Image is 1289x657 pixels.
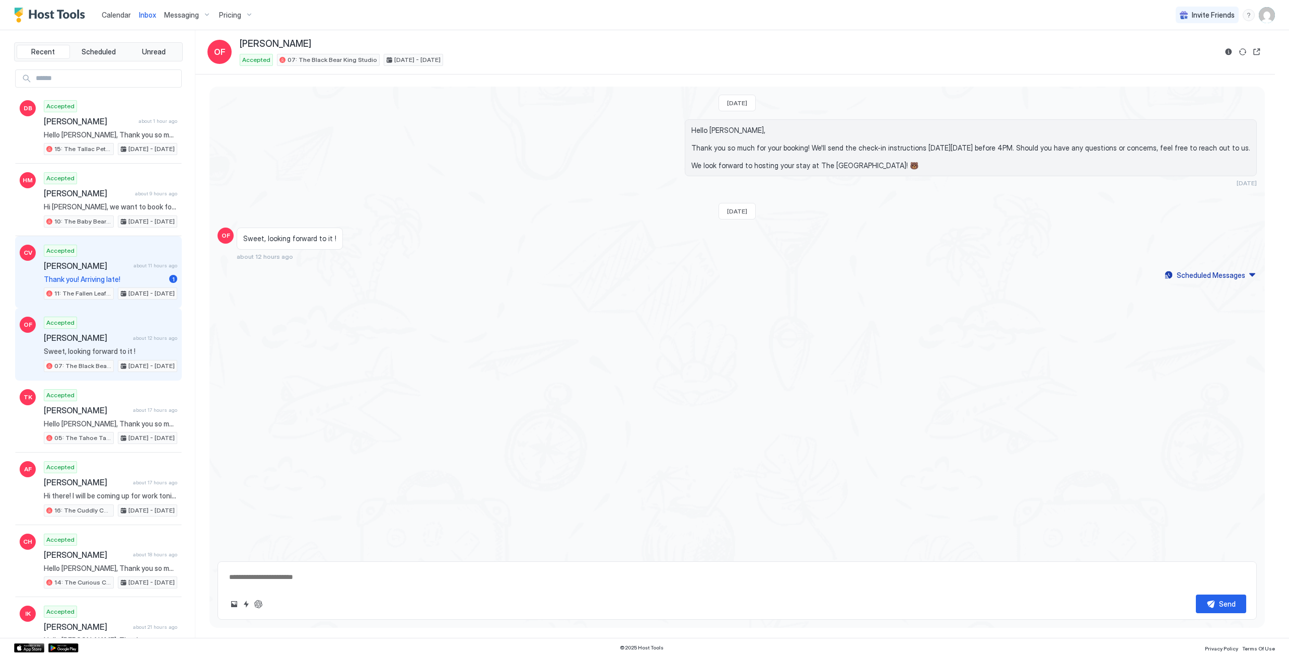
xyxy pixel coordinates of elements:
span: [DATE] - [DATE] [128,578,175,587]
span: Accepted [46,535,75,544]
span: Sweet, looking forward to it ! [44,347,177,356]
span: [PERSON_NAME] [44,261,129,271]
span: [PERSON_NAME] [240,38,311,50]
span: Hello [PERSON_NAME], Thank you so much for your booking! We'll send the check-in instructions [DA... [44,564,177,573]
span: 07: The Black Bear King Studio [54,361,111,371]
span: Accepted [46,391,75,400]
div: menu [1243,9,1255,21]
button: ChatGPT Auto Reply [252,598,264,610]
span: about 17 hours ago [133,407,177,413]
span: [DATE] [727,207,747,215]
div: Scheduled Messages [1177,270,1245,280]
span: Hello [PERSON_NAME], Thank you so much for your booking! We'll send the check-in instructions [DA... [44,636,177,645]
button: Scheduled Messages [1163,268,1257,282]
span: Accepted [46,102,75,111]
span: Hello [PERSON_NAME], Thank you so much for your booking! We'll send the check-in instructions [DA... [691,126,1250,170]
span: Accepted [46,607,75,616]
span: 05: The Tahoe Tamarack Pet Friendly Studio [54,433,111,443]
span: OF [24,320,32,329]
span: Accepted [46,174,75,183]
button: Scheduled [72,45,125,59]
button: Send [1196,595,1246,613]
span: [DATE] [1237,179,1257,187]
span: [PERSON_NAME] [44,116,134,126]
button: Sync reservation [1237,46,1249,58]
span: DB [24,104,32,113]
a: App Store [14,643,44,652]
span: Accepted [46,246,75,255]
span: [PERSON_NAME] [44,622,129,632]
span: about 21 hours ago [133,624,177,630]
span: about 17 hours ago [133,479,177,486]
span: about 12 hours ago [133,335,177,341]
span: Accepted [46,318,75,327]
span: HM [23,176,33,185]
a: Calendar [102,10,131,20]
span: Hi there! I will be coming up for work tonight. You have spoke to my company’s executive assistan... [44,491,177,500]
span: [DATE] - [DATE] [394,55,441,64]
span: 16: The Cuddly Cub Studio [54,506,111,515]
span: Hello [PERSON_NAME], Thank you so much for your booking! We'll send the check-in instructions on ... [44,419,177,428]
span: about 18 hours ago [133,551,177,558]
div: Send [1219,599,1236,609]
span: OF [214,46,226,58]
span: [PERSON_NAME] [44,477,129,487]
a: Google Play Store [48,643,79,652]
a: Terms Of Use [1242,642,1275,653]
span: [PERSON_NAME] [44,188,131,198]
a: Host Tools Logo [14,8,90,23]
span: 15: The Tallac Pet Friendly Studio [54,144,111,154]
span: Calendar [102,11,131,19]
span: OF [222,231,230,240]
span: [DATE] - [DATE] [128,506,175,515]
span: CH [23,537,32,546]
span: [DATE] - [DATE] [128,217,175,226]
span: CV [24,248,32,257]
button: Unread [127,45,180,59]
span: Accepted [242,55,270,64]
span: Accepted [46,463,75,472]
span: Scheduled [82,47,116,56]
span: [PERSON_NAME] [44,333,129,343]
span: [DATE] - [DATE] [128,144,175,154]
span: TK [24,393,32,402]
span: Invite Friends [1192,11,1235,20]
span: Sweet, looking forward to it ! [243,234,336,243]
span: [DATE] [727,99,747,107]
button: Recent [17,45,70,59]
div: tab-group [14,42,183,61]
span: [DATE] - [DATE] [128,433,175,443]
button: Upload image [228,598,240,610]
span: [PERSON_NAME] [44,550,129,560]
span: Pricing [219,11,241,20]
div: User profile [1259,7,1275,23]
input: Input Field [32,70,181,87]
span: 11: The Fallen Leaf Pet Friendly Studio [54,289,111,298]
span: [DATE] - [DATE] [128,361,175,371]
button: Quick reply [240,598,252,610]
button: Reservation information [1223,46,1235,58]
a: Inbox [139,10,156,20]
span: Terms Of Use [1242,645,1275,651]
span: 10: The Baby Bear Pet Friendly Studio [54,217,111,226]
span: Unread [142,47,166,56]
span: AF [24,465,32,474]
span: 07: The Black Bear King Studio [288,55,377,64]
a: Privacy Policy [1205,642,1238,653]
span: © 2025 Host Tools [620,644,664,651]
span: 1 [172,275,175,283]
span: about 12 hours ago [237,253,293,260]
span: Privacy Policy [1205,645,1238,651]
span: about 1 hour ago [138,118,177,124]
span: [PERSON_NAME] [44,405,129,415]
span: Hi [PERSON_NAME], we want to book for [DATE], however it says that the check in time is between 4... [44,202,177,211]
button: Open reservation [1251,46,1263,58]
span: Inbox [139,11,156,19]
span: about 11 hours ago [133,262,177,269]
span: Recent [31,47,55,56]
span: Thank you! Arriving late! [44,275,165,284]
span: about 9 hours ago [135,190,177,197]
